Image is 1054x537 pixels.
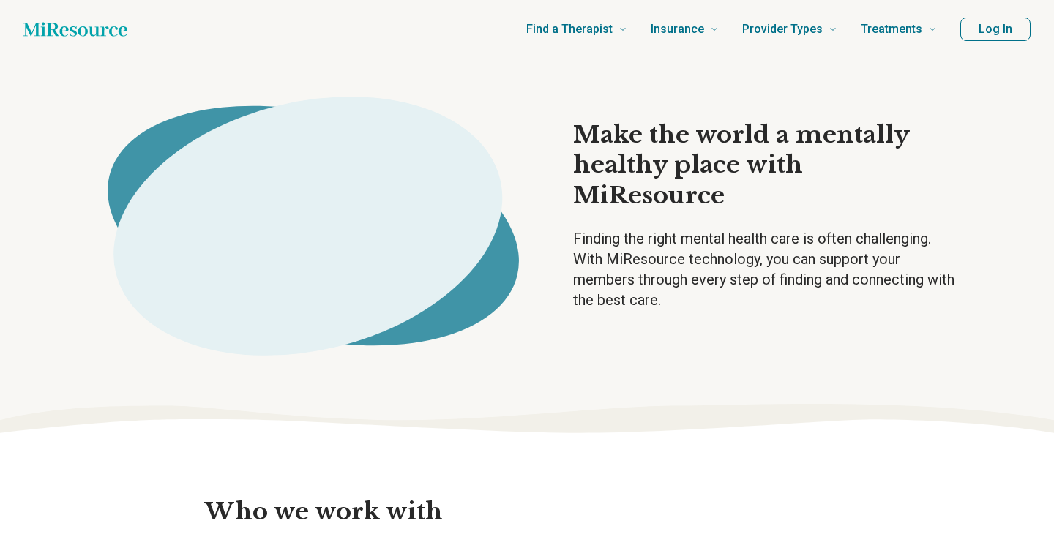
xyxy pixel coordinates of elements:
[23,15,127,44] a: Home page
[526,19,613,40] span: Find a Therapist
[573,120,960,211] h1: Make the world a mentally healthy place with MiResource
[960,18,1031,41] button: Log In
[742,19,823,40] span: Provider Types
[573,228,960,310] p: Finding the right mental health care is often challenging. With MiResource technology, you can su...
[193,497,861,527] h2: Who we work with
[861,19,922,40] span: Treatments
[651,19,704,40] span: Insurance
